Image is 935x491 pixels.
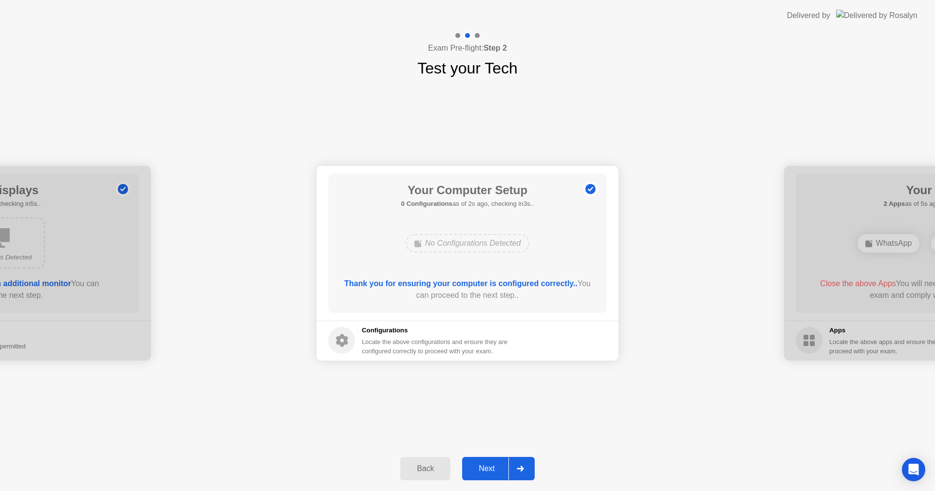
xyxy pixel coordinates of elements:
h5: as of 2s ago, checking in3s.. [401,199,534,209]
b: Step 2 [484,44,507,52]
h1: Your Computer Setup [401,182,534,199]
img: Delivered by Rosalyn [836,10,917,21]
h4: Exam Pre-flight: [428,42,507,54]
div: Next [465,464,508,473]
div: Open Intercom Messenger [902,458,925,481]
div: You can proceed to the next step.. [342,278,593,301]
button: Back [400,457,450,480]
div: Locate the above configurations and ensure they are configured correctly to proceed with your exam. [362,337,509,356]
h1: Test your Tech [417,56,518,80]
div: Back [403,464,448,473]
div: No Configurations Detected [406,234,530,253]
h5: Configurations [362,326,509,335]
div: Delivered by [787,10,830,21]
b: Thank you for ensuring your computer is configured correctly.. [344,279,578,288]
b: 0 Configurations [401,200,452,207]
button: Next [462,457,535,480]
